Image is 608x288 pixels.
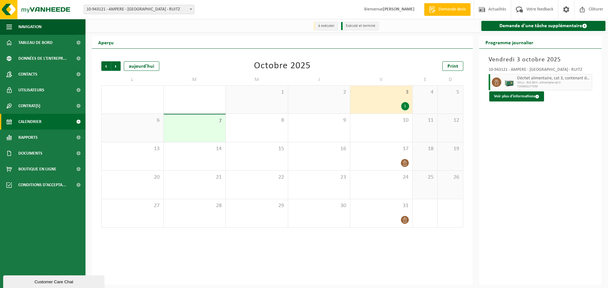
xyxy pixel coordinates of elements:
[447,64,458,69] span: Print
[442,61,463,71] a: Print
[18,98,40,114] span: Contrat(s)
[167,174,223,181] span: 21
[350,74,413,85] td: V
[401,102,409,110] div: 1
[489,55,592,64] h3: Vendredi 3 octobre 2025
[18,35,53,51] span: Tableau de bord
[101,74,164,85] td: L
[413,74,438,85] td: S
[167,118,223,125] span: 7
[353,174,409,181] span: 24
[226,74,288,85] td: M
[101,61,111,71] span: Précédent
[18,82,44,98] span: Utilisateurs
[313,22,338,30] li: à exécuter
[124,61,159,71] div: aujourd'hui
[105,202,160,209] span: 27
[416,145,434,152] span: 18
[229,89,285,96] span: 1
[291,202,347,209] span: 30
[105,145,160,152] span: 13
[353,145,409,152] span: 17
[383,7,415,12] strong: [PERSON_NAME]
[167,145,223,152] span: 14
[18,177,66,193] span: Conditions d'accepta...
[288,74,351,85] td: J
[229,174,285,181] span: 22
[479,36,540,48] h2: Programme journalier
[441,117,459,124] span: 12
[441,89,459,96] span: 5
[229,145,285,152] span: 15
[291,145,347,152] span: 16
[18,114,41,130] span: Calendrier
[416,89,434,96] span: 4
[18,161,56,177] span: Boutique en ligne
[517,85,591,89] span: T250002177339
[111,61,121,71] span: Suivant
[438,74,463,85] td: D
[441,145,459,152] span: 19
[167,202,223,209] span: 28
[489,91,544,101] button: Voir plus d'informations
[517,81,591,85] span: COLLI - BIO BOX - alimentaire cat 3
[424,3,471,16] a: Demande devis
[3,274,106,288] iframe: chat widget
[254,61,311,71] div: Octobre 2025
[341,22,379,30] li: Exécuté et terminé
[517,76,591,81] span: Déchet alimentaire, cat 3, contenant des produits d'origine animale, emballage synthétique
[353,117,409,124] span: 10
[229,202,285,209] span: 29
[164,74,226,85] td: M
[437,6,467,13] span: Demande devis
[18,19,41,35] span: Navigation
[489,68,592,74] div: 10-943121 - AMPERE - [GEOGRAPHIC_DATA] - RUITZ
[291,174,347,181] span: 23
[105,117,160,124] span: 6
[291,117,347,124] span: 9
[18,66,37,82] span: Contacts
[84,5,194,14] span: 10-943121 - AMPERE - VEOLIA - RUITZ
[416,174,434,181] span: 25
[229,117,285,124] span: 8
[441,174,459,181] span: 26
[353,202,409,209] span: 31
[291,89,347,96] span: 2
[18,51,67,66] span: Données de l'entrepr...
[18,145,42,161] span: Documents
[18,130,38,145] span: Rapports
[353,89,409,96] span: 3
[481,21,606,31] a: Demande d'une tâche supplémentaire
[416,117,434,124] span: 11
[504,77,514,87] img: PB-LB-0680-HPE-GN-01
[105,174,160,181] span: 20
[92,36,120,48] h2: Aperçu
